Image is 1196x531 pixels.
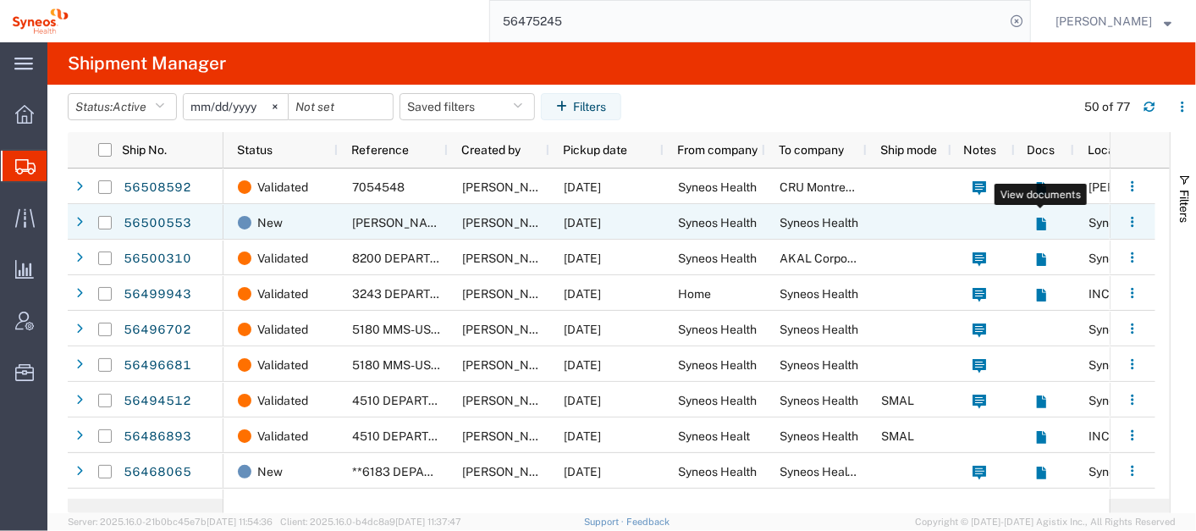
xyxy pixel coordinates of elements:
[490,1,1005,41] input: Search for shipment number, reference number
[352,358,545,372] span: 5180 MMS-US-Lilly-Zepbound-FRM
[678,216,757,230] span: Syneos Health
[564,180,601,194] span: 08/20/2025
[352,465,545,478] span: **6183 DEPARTMENTAL EXPENSE
[564,429,601,443] span: 08/13/2025
[123,352,192,379] a: 56496681
[257,454,283,490] span: New
[257,347,308,383] span: Validated
[678,287,711,301] span: Home
[462,323,559,336] span: Dan Sheehan
[123,246,192,273] a: 56500310
[122,143,167,157] span: Ship No.
[780,465,1010,478] span: Syneos Health d.o.o Beograd
[123,317,192,344] a: 56496702
[626,517,670,527] a: Feedback
[564,216,601,230] span: 08/18/2025
[257,205,283,241] span: New
[678,323,757,336] span: Syneos Health
[564,287,601,301] span: 08/15/2025
[68,93,177,120] button: Status:Active
[780,429,858,443] span: Syneos Health
[462,180,559,194] span: Holly Potts
[678,252,757,265] span: Syneos Health
[780,394,858,407] span: Syneos Health
[123,423,192,451] a: 56486893
[1177,190,1191,223] span: Filters
[395,517,461,527] span: [DATE] 11:37:47
[352,429,535,443] span: 4510 DEPARTMENTAL EXPENSE
[564,394,601,407] span: 08/21/2025
[257,312,308,347] span: Validated
[1088,143,1135,157] span: Location
[257,169,308,205] span: Validated
[257,490,308,525] span: Validated
[352,180,405,194] span: 7054548
[12,8,69,34] img: logo
[123,495,192,522] a: 56467819
[677,143,758,157] span: From company
[881,429,914,443] span: SMAL
[780,358,858,372] span: Syneos Health
[184,94,288,119] input: Not set
[780,216,858,230] span: Syneos Health
[880,143,937,157] span: Ship mode
[207,517,273,527] span: [DATE] 11:54:36
[563,143,627,157] span: Pickup date
[289,94,393,119] input: Not set
[780,252,971,265] span: AKAL Corporate Advisors Sdn. Bhd.
[678,180,757,194] span: Syneos Health
[280,517,461,527] span: Client: 2025.16.0-b4dc8a9
[462,358,559,372] span: Dan Sheehan
[352,252,537,265] span: 8200 DEPARTMENTAL EXPENSE
[564,252,601,265] span: 08/29/2025
[352,394,535,407] span: 4510 DEPARTMENTAL EXPENSE
[68,42,226,85] h4: Shipment Manager
[1055,12,1152,30] span: Julie Ryan
[352,287,537,301] span: 3243 DEPARTMENTAL EXPENSE
[780,287,858,301] span: Syneos Health
[351,143,409,157] span: Reference
[400,93,535,120] button: Saved filters
[257,383,308,418] span: Validated
[123,210,192,237] a: 56500553
[462,216,559,230] span: Sarah Ceron
[963,143,996,157] span: Notes
[1028,143,1055,157] span: Docs
[68,517,273,527] span: Server: 2025.16.0-21b0bc45e7b
[123,281,192,308] a: 56499943
[678,394,757,407] span: Syneos Health
[780,323,858,336] span: Syneos Health
[462,252,559,265] span: Kristi Gilbaugh
[541,93,621,120] button: Filters
[780,180,1049,194] span: CRU Montreal Neurological Institution, Nuerology
[564,465,601,478] span: 08/12/2025
[257,241,308,276] span: Validated
[564,358,601,372] span: 08/15/2025
[461,143,521,157] span: Created by
[257,276,308,312] span: Validated
[123,174,192,202] a: 56508592
[1084,98,1130,116] div: 50 of 77
[564,323,601,336] span: 08/15/2025
[678,429,750,443] span: Syneos Healt
[678,465,757,478] span: Syneos Health
[881,394,914,407] span: SMAL
[779,143,844,157] span: To company
[113,100,146,113] span: Active
[1055,11,1172,31] button: [PERSON_NAME]
[123,388,192,415] a: 56494512
[462,394,559,407] span: Chiran Rayamajhi
[123,459,192,486] a: 56468065
[352,216,551,230] span: PRUS.B2NY.CL.7066188
[462,465,559,478] span: Sonja Banovic
[915,515,1176,529] span: Copyright © [DATE]-[DATE] Agistix Inc., All Rights Reserved
[584,517,626,527] a: Support
[257,418,308,454] span: Validated
[237,143,273,157] span: Status
[352,323,545,336] span: 5180 MMS-US-Lilly-Zepbound-FRM
[462,287,559,301] span: Angel Mizraim Pimentel
[678,358,757,372] span: Syneos Health
[462,429,559,443] span: Mauricio Islas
